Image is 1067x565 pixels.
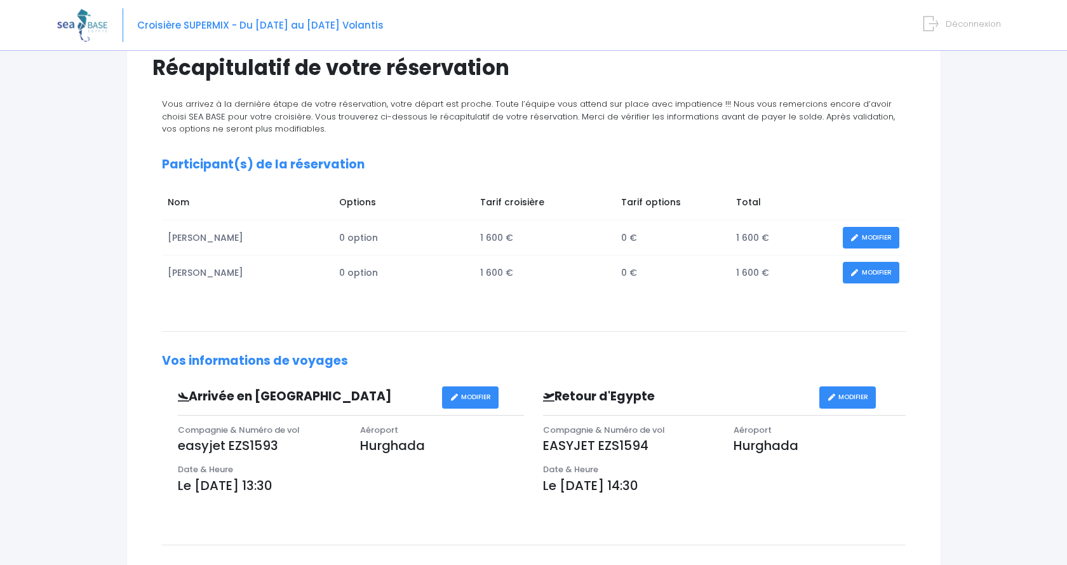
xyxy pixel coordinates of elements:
td: 1 600 € [730,255,836,290]
span: 0 option [339,266,378,279]
span: Compagnie & Numéro de vol [178,424,300,436]
p: easyjet EZS1593 [178,436,342,455]
span: 0 option [339,231,378,244]
a: MODIFIER [843,227,899,249]
a: MODIFIER [819,386,876,409]
td: Tarif options [615,189,730,220]
td: 0 € [615,255,730,290]
span: Aéroport [360,424,398,436]
td: 1 600 € [474,221,615,255]
p: EASYJET EZS1594 [543,436,715,455]
h2: Participant(s) de la réservation [162,158,906,172]
p: Hurghada [360,436,524,455]
span: Compagnie & Numéro de vol [543,424,665,436]
span: Date & Heure [178,463,233,475]
a: MODIFIER [843,262,899,284]
p: Le [DATE] 14:30 [543,476,906,495]
span: Date & Heure [543,463,598,475]
td: Nom [162,189,333,220]
h2: Vos informations de voyages [162,354,906,369]
h3: Retour d'Egypte [533,390,819,404]
span: Aéroport [734,424,772,436]
td: 0 € [615,221,730,255]
h3: Arrivée en [GEOGRAPHIC_DATA] [168,390,443,404]
td: [PERSON_NAME] [162,221,333,255]
a: MODIFIER [442,386,499,409]
span: Croisière SUPERMIX - Du [DATE] au [DATE] Volantis [137,18,384,32]
td: [PERSON_NAME] [162,255,333,290]
td: 1 600 € [730,221,836,255]
span: Vous arrivez à la dernière étape de votre réservation, votre départ est proche. Toute l’équipe vo... [162,98,895,135]
td: Options [333,189,474,220]
span: Déconnexion [946,18,1001,30]
td: Tarif croisière [474,189,615,220]
p: Le [DATE] 13:30 [178,476,525,495]
td: Total [730,189,836,220]
h1: Récapitulatif de votre réservation [152,55,915,80]
p: Hurghada [734,436,905,455]
td: 1 600 € [474,255,615,290]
